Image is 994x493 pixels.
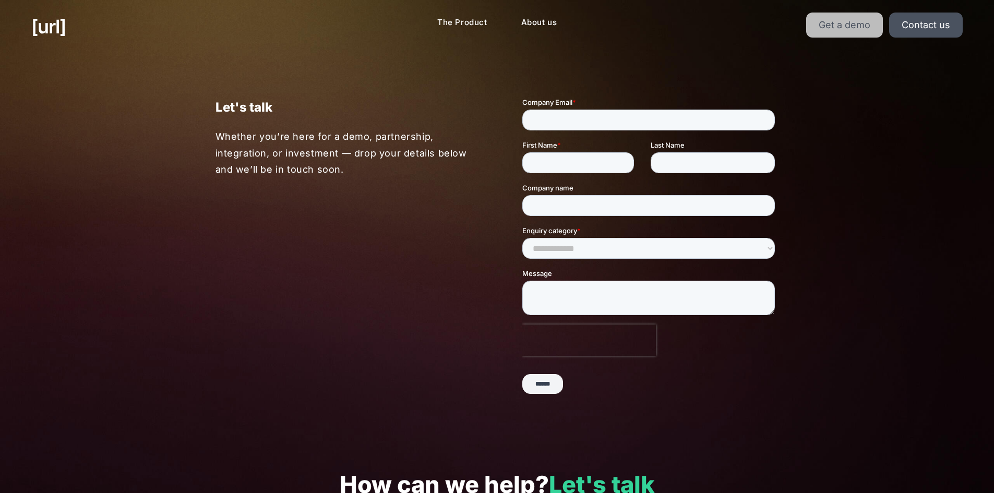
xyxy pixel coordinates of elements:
a: About us [513,13,566,33]
p: Let's talk [215,97,472,117]
iframe: Form 0 [522,97,779,403]
p: Whether you’re here for a demo, partnership, integration, or investment — drop your details below... [215,128,473,178]
a: [URL] [31,13,66,41]
a: The Product [429,13,496,33]
a: Contact us [889,13,963,38]
a: Get a demo [806,13,883,38]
